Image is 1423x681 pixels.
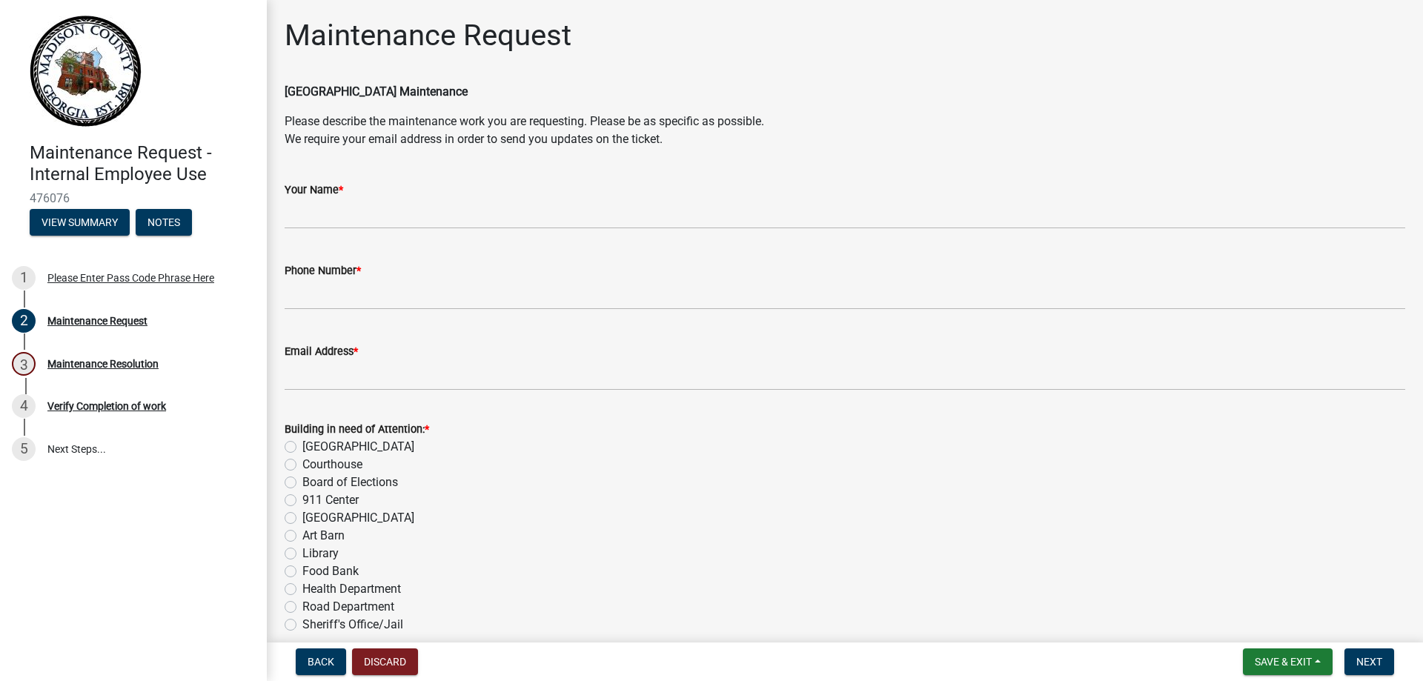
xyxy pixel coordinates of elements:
label: 911 Center [302,491,359,509]
span: 476076 [30,191,237,205]
label: Your Name [285,185,343,196]
label: Sheriff's Office/Jail [302,616,403,634]
span: Next [1356,656,1382,668]
p: Please describe the maintenance work you are requesting. Please be as specific as possible. We re... [285,113,1405,148]
label: Library [302,545,339,562]
label: Email Address [285,347,358,357]
label: Health Department [302,580,401,598]
label: Art Barn [302,527,345,545]
h4: Maintenance Request - Internal Employee Use [30,142,255,185]
div: 3 [12,352,36,376]
div: 4 [12,394,36,418]
label: Phone Number [285,266,361,276]
label: [GEOGRAPHIC_DATA] [302,438,414,456]
div: Verify Completion of work [47,401,166,411]
div: Please Enter Pass Code Phrase Here [47,273,214,283]
div: Maintenance Request [47,316,147,326]
button: Notes [136,209,192,236]
h1: Maintenance Request [285,18,571,53]
button: Save & Exit [1243,648,1333,675]
button: Back [296,648,346,675]
label: [GEOGRAPHIC_DATA] [302,509,414,527]
label: Food Bank [302,562,359,580]
img: Madison County, Georgia [30,16,142,127]
button: Next [1344,648,1394,675]
wm-modal-confirm: Summary [30,217,130,229]
div: 2 [12,309,36,333]
label: Road Department [302,598,394,616]
strong: [GEOGRAPHIC_DATA] Maintenance [285,84,468,99]
button: Discard [352,648,418,675]
div: 5 [12,437,36,461]
label: Building in need of Attention: [285,425,429,435]
span: Back [308,656,334,668]
label: Board of Elections [302,474,398,491]
div: 1 [12,266,36,290]
label: Courthouse [302,456,362,474]
label: Investigator Building [302,634,410,651]
div: Maintenance Resolution [47,359,159,369]
span: Save & Exit [1255,656,1312,668]
wm-modal-confirm: Notes [136,217,192,229]
button: View Summary [30,209,130,236]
